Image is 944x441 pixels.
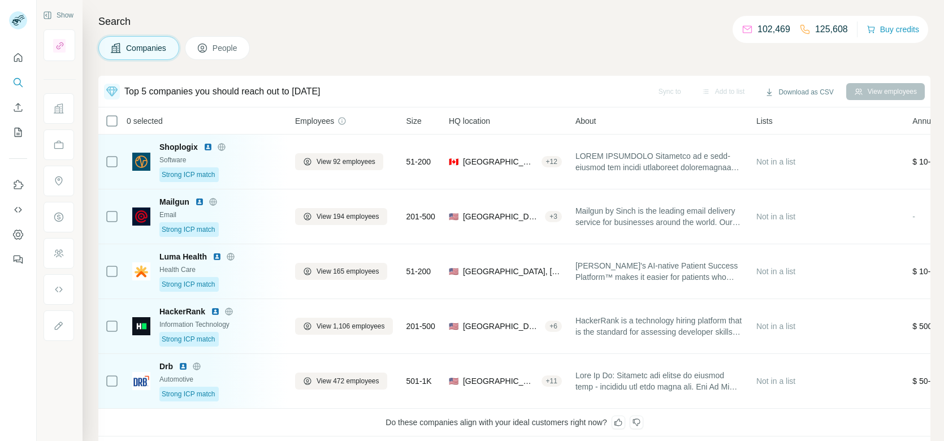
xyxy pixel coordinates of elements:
img: Logo of Luma Health [132,262,150,280]
button: View 92 employees [295,153,383,170]
button: Download as CSV [757,84,841,101]
div: Do these companies align with your ideal customers right now? [98,409,930,436]
button: Enrich CSV [9,97,27,118]
img: LinkedIn logo [213,252,222,261]
div: Top 5 companies you should reach out to [DATE] [124,85,321,98]
button: Search [9,72,27,93]
span: 🇺🇸 [449,266,458,277]
span: Strong ICP match [162,389,215,399]
p: 102,469 [757,23,790,36]
span: Not in a list [756,267,795,276]
span: HQ location [449,115,490,127]
div: Information Technology [159,319,282,330]
span: 0 selected [127,115,163,127]
span: Mailgun by Sinch is the leading email delivery service for businesses around the world. Our power... [575,205,743,228]
button: My lists [9,122,27,142]
span: HackerRank is a technology hiring platform that is the standard for assessing developer skills fo... [575,315,743,338]
span: LOREM IPSUMDOLO Sitametco ad e sedd-eiusmod tem incidi utlaboreet doloremagnaa enimadm ve quisnos... [575,150,743,173]
img: Logo of Mailgun [132,207,150,226]
span: About [575,115,596,127]
span: 🇺🇸 [449,375,458,387]
div: Automotive [159,374,282,384]
span: Drb [159,361,173,372]
span: View 1,106 employees [317,321,385,331]
span: View 165 employees [317,266,379,276]
img: LinkedIn logo [203,142,213,152]
button: Quick start [9,47,27,68]
span: 51-200 [406,156,431,167]
span: [GEOGRAPHIC_DATA], [GEOGRAPHIC_DATA] [463,156,537,167]
span: [GEOGRAPHIC_DATA], [US_STATE] [463,211,540,222]
span: Employees [295,115,334,127]
span: [GEOGRAPHIC_DATA], [US_STATE] [463,321,540,332]
button: View 165 employees [295,263,387,280]
p: 125,608 [815,23,848,36]
div: Health Care [159,265,282,275]
span: [GEOGRAPHIC_DATA], [US_STATE] [463,266,562,277]
span: [GEOGRAPHIC_DATA], [US_STATE] [463,375,537,387]
div: + 11 [542,376,562,386]
span: Strong ICP match [162,170,215,180]
button: View 194 employees [295,208,387,225]
span: 51-200 [406,266,431,277]
span: - [912,212,915,221]
button: Dashboard [9,224,27,245]
span: Not in a list [756,377,795,386]
button: Show [35,7,81,24]
span: 501-1K [406,375,432,387]
img: Logo of Drb [132,372,150,390]
div: + 12 [542,157,562,167]
span: 🇺🇸 [449,321,458,332]
img: LinkedIn logo [211,307,220,316]
span: Lists [756,115,773,127]
span: 🇨🇦 [449,156,458,167]
div: Software [159,155,282,165]
span: 🇺🇸 [449,211,458,222]
span: Companies [126,42,167,54]
span: Not in a list [756,157,795,166]
button: Use Surfe on LinkedIn [9,175,27,195]
img: LinkedIn logo [195,197,204,206]
span: Mailgun [159,196,189,207]
span: Strong ICP match [162,279,215,289]
span: Lore Ip Do: Sitametc adi elitse do eiusmod temp - incididu utl etdo magna ali. Eni Ad Mi Ve: Qu n... [575,370,743,392]
span: View 92 employees [317,157,375,167]
div: + 3 [545,211,562,222]
span: 201-500 [406,321,435,332]
span: Strong ICP match [162,224,215,235]
img: Logo of Shoplogix [132,153,150,171]
span: 201-500 [406,211,435,222]
span: Luma Health [159,251,207,262]
span: View 472 employees [317,376,379,386]
img: Logo of HackerRank [132,317,150,335]
span: Size [406,115,422,127]
span: People [213,42,239,54]
button: View 1,106 employees [295,318,393,335]
span: Shoplogix [159,141,198,153]
span: Strong ICP match [162,334,215,344]
img: LinkedIn logo [179,362,188,371]
h4: Search [98,14,930,29]
span: View 194 employees [317,211,379,222]
button: View 472 employees [295,373,387,390]
span: HackerRank [159,306,205,317]
div: Email [159,210,282,220]
button: Feedback [9,249,27,270]
span: [PERSON_NAME]'s AI-native Patient Success Platform™ makes it easier for patients who need care to... [575,260,743,283]
button: Use Surfe API [9,200,27,220]
button: Buy credits [867,21,919,37]
div: + 6 [545,321,562,331]
span: Not in a list [756,322,795,331]
span: Not in a list [756,212,795,221]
